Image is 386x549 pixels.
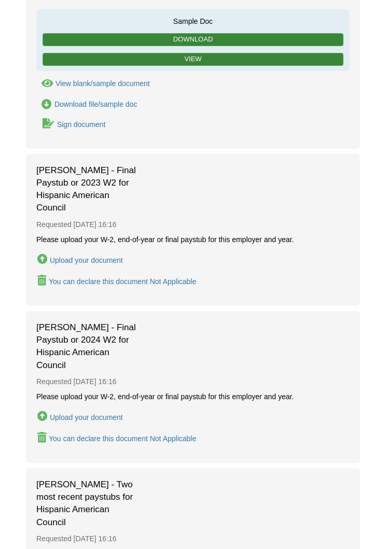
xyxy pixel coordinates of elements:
div: Upload your document [50,413,123,421]
div: Upload your document [50,256,123,264]
button: View Borrower VOI or VOE Authorization [36,78,150,89]
a: Download Borrower VOI or VOE Authorization [36,99,137,110]
div: You can declare this document Not Applicable [49,277,196,286]
button: Upload Eva Ramirez - Final Paystub or 2024 W2 for Hispanic American Council [36,409,124,424]
div: Requested [DATE] 16:16 [36,529,350,549]
div: Requested [DATE] 16:16 [36,372,350,392]
span: [PERSON_NAME] - Final Paystub or 2024 W2 for Hispanic American Council [36,321,140,372]
a: View [43,53,343,66]
div: Sign document [57,120,105,129]
div: Requested [DATE] 16:16 [36,215,350,235]
span: [PERSON_NAME] - Final Paystub or 2023 W2 for Hispanic American Council [36,164,140,215]
a: Sign Form [36,117,106,131]
div: View blank/sample document [56,79,150,88]
div: Please upload your W-2, end-of-year or final paystub for this employer and year. [36,392,350,402]
div: You can declare this document Not Applicable [49,434,196,443]
div: Please upload your W-2, end-of-year or final paystub for this employer and year. [36,235,350,245]
span: [PERSON_NAME] - Two most recent paystubs for Hispanic American Council [36,478,140,529]
div: Download file/sample doc [54,100,137,108]
button: Upload Eva Ramirez - Final Paystub or 2023 W2 for Hispanic American Council [36,252,124,267]
span: Sample Doc [42,15,344,26]
button: Declare Eva Ramirez - Final Paystub or 2023 W2 for Hispanic American Council not applicable [36,274,197,288]
a: Download [43,33,343,46]
button: Declare Eva Ramirez - Final Paystub or 2024 W2 for Hispanic American Council not applicable [36,431,197,445]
